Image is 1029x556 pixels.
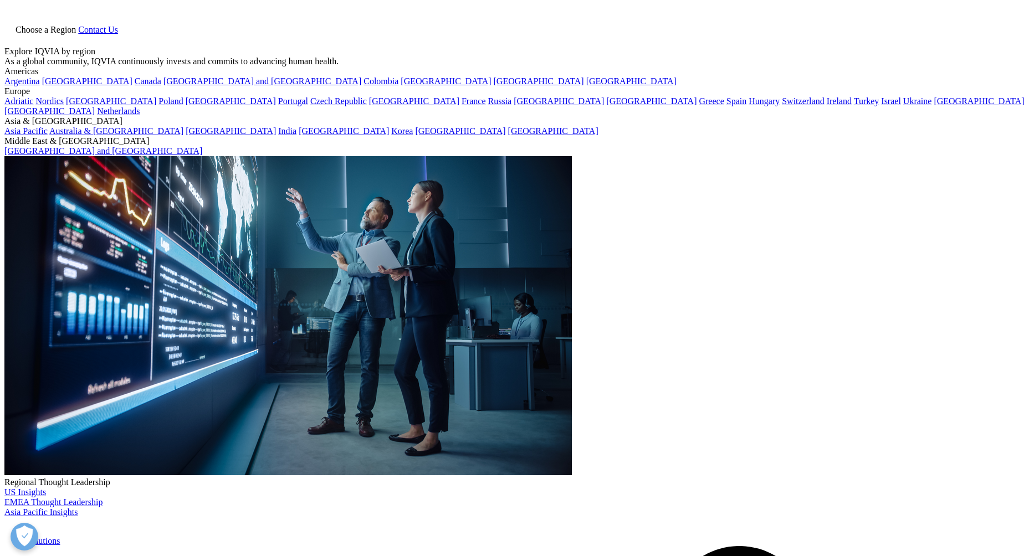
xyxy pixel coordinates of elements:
div: As a global community, IQVIA continuously invests and commits to advancing human health. [4,56,1025,66]
a: [GEOGRAPHIC_DATA] [4,106,95,116]
a: Portugal [278,96,308,106]
span: Choose a Region [16,25,76,34]
a: Canada [135,76,161,86]
a: Contact Us [78,25,118,34]
div: Explore IQVIA by region [4,47,1025,56]
a: [GEOGRAPHIC_DATA] [606,96,697,106]
button: 개방형 기본 설정 [11,523,38,550]
a: India [278,126,296,136]
a: Netherlands [97,106,140,116]
a: [GEOGRAPHIC_DATA] [186,126,276,136]
a: Russia [488,96,512,106]
a: Solutions [27,536,60,545]
a: Turkey [854,96,879,106]
a: [GEOGRAPHIC_DATA] and [GEOGRAPHIC_DATA] [4,146,202,156]
a: Adriatic [4,96,33,106]
a: [GEOGRAPHIC_DATA] and [GEOGRAPHIC_DATA] [163,76,361,86]
div: Americas [4,66,1025,76]
div: Asia & [GEOGRAPHIC_DATA] [4,116,1025,126]
a: [GEOGRAPHIC_DATA] [494,76,584,86]
a: Poland [158,96,183,106]
a: [GEOGRAPHIC_DATA] [66,96,156,106]
a: [GEOGRAPHIC_DATA] [369,96,459,106]
a: [GEOGRAPHIC_DATA] [401,76,491,86]
a: Czech Republic [310,96,367,106]
a: Australia & [GEOGRAPHIC_DATA] [49,126,183,136]
a: Argentina [4,76,40,86]
div: Europe [4,86,1025,96]
div: Regional Thought Leadership [4,477,1025,487]
a: France [462,96,486,106]
a: [GEOGRAPHIC_DATA] [586,76,677,86]
a: Colombia [364,76,398,86]
a: [GEOGRAPHIC_DATA] [42,76,132,86]
a: [GEOGRAPHIC_DATA] [514,96,604,106]
a: Ukraine [903,96,932,106]
a: Israel [881,96,901,106]
a: EMEA Thought Leadership [4,497,103,507]
img: 2093_analyzing-data-using-big-screen-display-and-laptop.png [4,156,572,475]
a: Asia Pacific Insights [4,507,78,517]
a: Hungary [749,96,780,106]
a: [GEOGRAPHIC_DATA] [186,96,276,106]
a: Switzerland [782,96,824,106]
a: Nordics [35,96,64,106]
a: US Insights [4,487,46,497]
a: [GEOGRAPHIC_DATA] [934,96,1024,106]
a: Ireland [827,96,852,106]
a: [GEOGRAPHIC_DATA] [415,126,505,136]
a: Greece [699,96,724,106]
a: Spain [726,96,746,106]
a: [GEOGRAPHIC_DATA] [508,126,598,136]
a: Korea [391,126,413,136]
div: Middle East & [GEOGRAPHIC_DATA] [4,136,1025,146]
a: Asia Pacific [4,126,48,136]
a: [GEOGRAPHIC_DATA] [299,126,389,136]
